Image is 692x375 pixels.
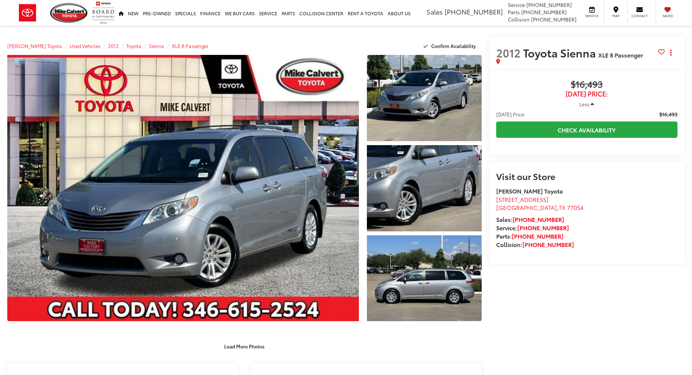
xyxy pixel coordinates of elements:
[496,195,583,212] a: [STREET_ADDRESS] [GEOGRAPHIC_DATA],TX 77054
[365,54,482,142] img: 2012 Toyota Sienna XLE 8 Passenger
[665,46,677,59] button: Actions
[659,111,677,118] span: $16,493
[496,187,563,195] strong: [PERSON_NAME] Toyota
[496,90,677,97] span: [DATE] Price:
[50,3,89,23] img: Mike Calvert Toyota
[126,43,141,49] a: Toyota
[508,1,525,8] span: Service
[496,240,574,248] strong: Collision:
[4,53,362,323] img: 2012 Toyota Sienna XLE 8 Passenger
[365,234,482,322] img: 2012 Toyota Sienna XLE 8 Passenger
[584,13,600,18] span: Service
[70,43,100,49] a: Used Vehicles
[559,203,566,211] span: TX
[517,223,569,232] a: [PHONE_NUMBER]
[579,101,589,107] span: Less
[219,340,270,352] button: Load More Photos
[608,13,624,18] span: Map
[512,232,563,240] a: [PHONE_NUMBER]
[367,235,482,322] a: Expand Photo 3
[365,144,482,232] img: 2012 Toyota Sienna XLE 8 Passenger
[521,8,567,16] span: [PHONE_NUMBER]
[496,232,563,240] strong: Parts:
[496,215,564,223] strong: Sales:
[508,16,530,23] span: Collision
[108,43,119,49] a: 2012
[496,111,525,118] span: [DATE] Price:
[172,43,209,49] a: XLE 8 Passenger
[420,40,482,52] button: Confirm Availability
[513,215,564,223] a: [PHONE_NUMBER]
[496,203,583,211] span: ,
[445,7,503,16] span: [PHONE_NUMBER]
[431,43,476,49] span: Confirm Availability
[660,13,676,18] span: Saved
[567,203,583,211] span: 77054
[631,13,648,18] span: Contact
[526,1,572,8] span: [PHONE_NUMBER]
[670,50,672,56] span: dropdown dots
[149,43,164,49] a: Sienna
[496,171,677,181] h2: Visit our Store
[576,97,598,111] button: Less
[367,145,482,231] a: Expand Photo 2
[7,55,359,321] a: Expand Photo 0
[508,8,520,16] span: Parts
[496,79,677,90] span: $16,493
[496,121,677,138] a: Check Availability
[496,195,549,203] span: [STREET_ADDRESS]
[7,43,62,49] a: [PERSON_NAME] Toyota
[496,45,521,60] span: 2012
[426,7,443,16] span: Sales
[367,55,482,141] a: Expand Photo 1
[523,45,598,60] span: Toyota Sienna
[531,16,576,23] span: [PHONE_NUMBER]
[522,240,574,248] a: [PHONE_NUMBER]
[496,203,557,211] span: [GEOGRAPHIC_DATA]
[598,51,643,59] span: XLE 8 Passenger
[496,223,569,232] strong: Service:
